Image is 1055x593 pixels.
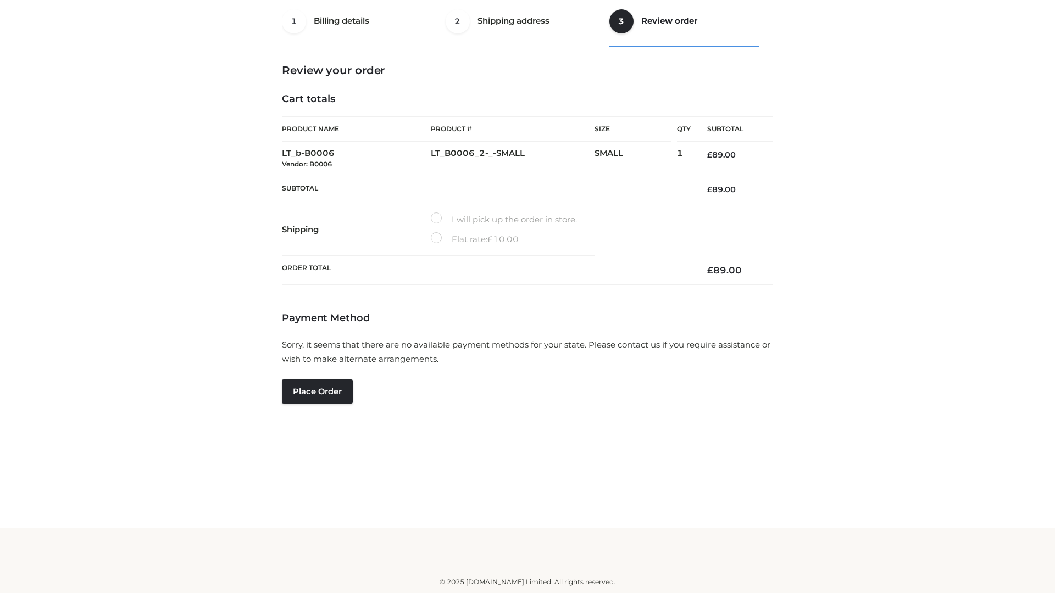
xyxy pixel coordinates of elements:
span: £ [707,184,712,194]
div: © 2025 [DOMAIN_NAME] Limited. All rights reserved. [163,577,892,588]
h4: Payment Method [282,312,773,325]
td: SMALL [595,142,677,176]
th: Product Name [282,116,431,142]
th: Qty [677,116,691,142]
span: Sorry, it seems that there are no available payment methods for your state. Please contact us if ... [282,339,770,364]
th: Shipping [282,203,431,256]
span: £ [707,265,713,276]
label: I will pick up the order in store. [431,212,577,227]
td: LT_b-B0006 [282,142,431,176]
bdi: 10.00 [487,234,519,244]
span: £ [487,234,493,244]
bdi: 89.00 [707,265,742,276]
bdi: 89.00 [707,184,736,194]
span: £ [707,150,712,160]
bdi: 89.00 [707,150,736,160]
button: Place order [282,379,353,404]
h3: Review your order [282,64,773,77]
th: Subtotal [691,117,773,142]
th: Subtotal [282,176,691,203]
th: Product # [431,116,595,142]
small: Vendor: B0006 [282,160,332,168]
td: LT_B0006_2-_-SMALL [431,142,595,176]
th: Size [595,117,671,142]
th: Order Total [282,256,691,285]
td: 1 [677,142,691,176]
label: Flat rate: [431,232,519,247]
h4: Cart totals [282,93,773,105]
